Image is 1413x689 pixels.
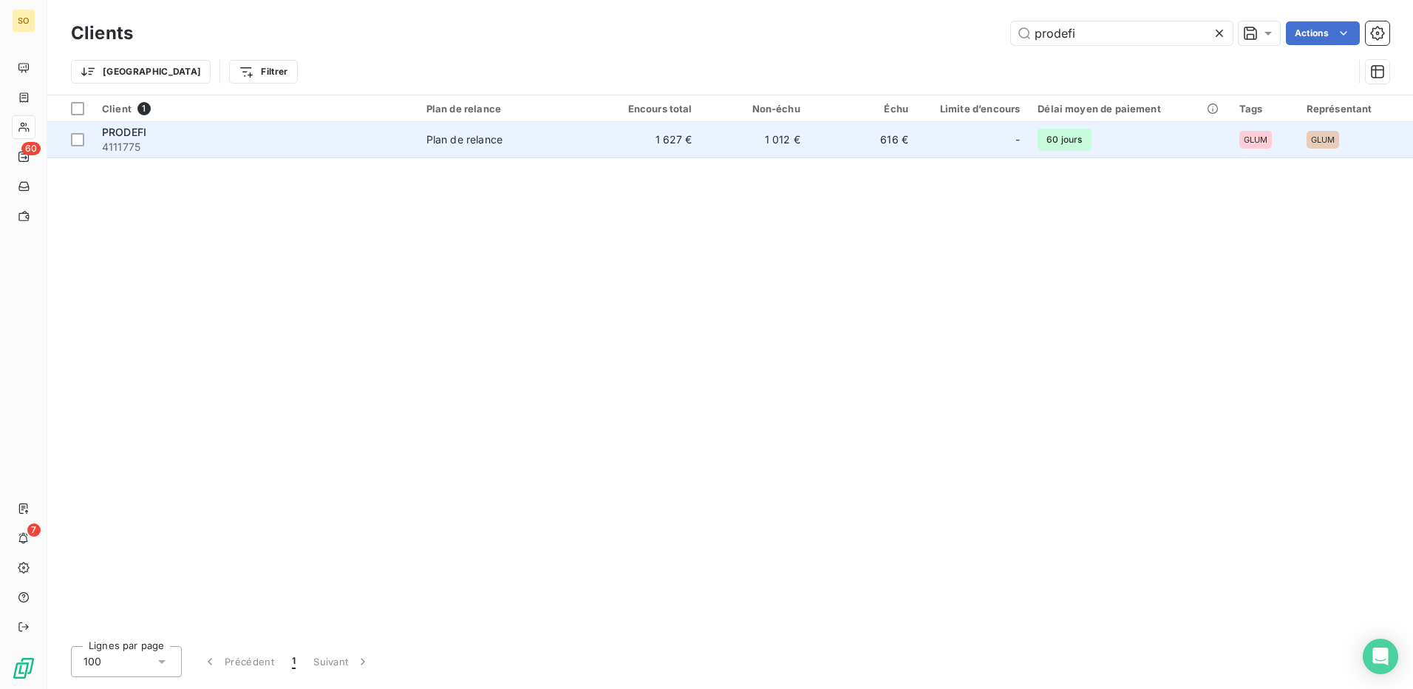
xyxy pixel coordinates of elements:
div: Plan de relance [426,103,585,115]
div: Délai moyen de paiement [1038,103,1221,115]
span: 60 jours [1038,129,1091,151]
span: 1 [292,654,296,669]
div: Non-échu [710,103,800,115]
div: Représentant [1307,103,1404,115]
td: 1 012 € [701,122,809,157]
span: 1 [137,102,151,115]
button: [GEOGRAPHIC_DATA] [71,60,211,84]
button: Précédent [194,646,283,677]
div: Échu [818,103,908,115]
span: - [1015,132,1020,147]
button: 1 [283,646,304,677]
span: GLUM [1311,135,1335,144]
td: 1 627 € [593,122,701,157]
span: 100 [84,654,101,669]
div: Encours total [602,103,692,115]
img: Logo LeanPay [12,656,35,680]
span: 7 [27,523,41,537]
div: Plan de relance [426,132,503,147]
span: PRODEFI [102,126,146,138]
h3: Clients [71,20,133,47]
button: Actions [1286,21,1360,45]
input: Rechercher [1011,21,1233,45]
div: Tags [1239,103,1289,115]
span: 60 [21,142,41,155]
td: 616 € [809,122,917,157]
div: Open Intercom Messenger [1363,639,1398,674]
span: 4111775 [102,140,409,155]
button: Filtrer [229,60,297,84]
a: 60 [12,145,35,169]
div: SO [12,9,35,33]
div: Limite d’encours [926,103,1020,115]
button: Suivant [304,646,379,677]
span: GLUM [1244,135,1268,144]
span: Client [102,103,132,115]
